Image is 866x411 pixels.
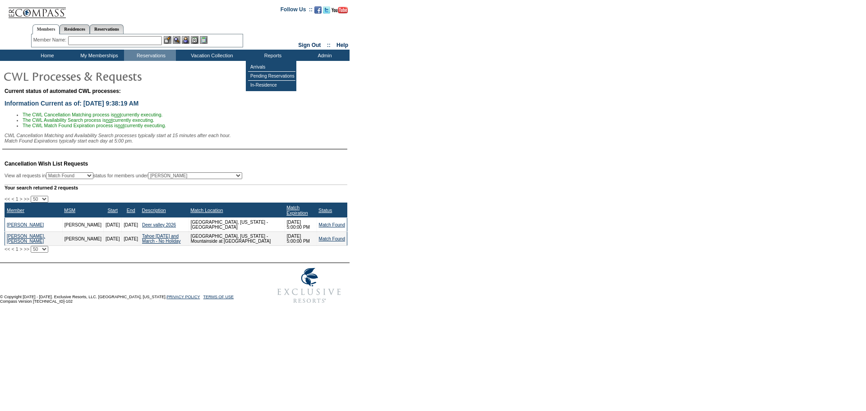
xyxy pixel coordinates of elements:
span: Information Current as of: [DATE] 9:38:19 AM [5,100,138,107]
a: Status [318,208,332,213]
a: PRIVACY POLICY [166,295,200,299]
a: End [127,208,135,213]
span: The CWL Availability Search process is currently executing. [23,117,154,123]
span: << [5,246,10,252]
td: Follow Us :: [281,5,313,16]
span: The CWL Cancellation Matching process is currently executing. [23,112,163,117]
td: [PERSON_NAME] [62,232,103,246]
img: Subscribe to our YouTube Channel [332,7,348,14]
span: > [20,196,23,202]
td: Pending Reservations [248,72,295,81]
td: Arrivals [248,63,295,72]
u: not [114,112,121,117]
div: Your search returned 2 requests [5,185,347,190]
td: Home [20,50,72,61]
a: Tahoe [DATE] and March - No Holiday [142,234,181,244]
td: Admin [298,50,350,61]
a: [PERSON_NAME] [7,222,44,227]
td: Reports [246,50,298,61]
span: < [11,246,14,252]
td: [GEOGRAPHIC_DATA], [US_STATE] - Mountainside at [GEOGRAPHIC_DATA] [189,232,285,246]
span: >> [24,246,29,252]
td: [DATE] [122,232,140,246]
a: Start [107,208,118,213]
a: Subscribe to our YouTube Channel [332,9,348,14]
span: < [11,196,14,202]
a: Become our fan on Facebook [314,9,322,14]
a: [PERSON_NAME], [PERSON_NAME] [7,234,45,244]
div: View all requests in status for members under [5,172,242,179]
span: Cancellation Wish List Requests [5,161,88,167]
a: Match Found [319,236,345,241]
a: TERMS OF USE [203,295,234,299]
td: [GEOGRAPHIC_DATA], [US_STATE] - [GEOGRAPHIC_DATA] [189,218,285,232]
img: Exclusive Resorts [269,263,350,308]
a: Member [7,208,24,213]
div: CWL Cancellation Matching and Availability Search processes typically start at 15 minutes after e... [5,133,347,143]
img: Reservations [191,36,198,44]
a: MSM [64,208,75,213]
td: [DATE] [104,218,122,232]
span: Current status of automated CWL processes: [5,88,121,94]
a: Help [336,42,348,48]
a: Match Expiration [286,205,308,216]
td: In-Residence [248,81,295,89]
a: Residences [60,24,90,34]
a: Members [32,24,60,34]
td: [PERSON_NAME] [62,218,103,232]
span: > [20,246,23,252]
img: Follow us on Twitter [323,6,330,14]
img: Impersonate [182,36,189,44]
td: [DATE] [104,232,122,246]
img: b_calculator.gif [200,36,207,44]
span: 1 [16,246,18,252]
a: Deer valley 2026 [142,222,176,227]
td: [DATE] [122,218,140,232]
span: 1 [16,196,18,202]
td: Reservations [124,50,176,61]
img: View [173,36,180,44]
u: not [118,123,124,128]
img: b_edit.gif [164,36,171,44]
a: Sign Out [298,42,321,48]
td: [DATE] 5:00:00 PM [285,218,317,232]
a: Description [142,208,166,213]
span: The CWL Match Found Expiration process is currently executing. [23,123,166,128]
td: My Memberships [72,50,124,61]
span: :: [327,42,331,48]
a: Follow us on Twitter [323,9,330,14]
a: Reservations [90,24,124,34]
td: Vacation Collection [176,50,246,61]
a: Match Location [190,208,223,213]
div: Member Name: [33,36,68,44]
span: << [5,196,10,202]
span: >> [24,196,29,202]
td: [DATE] 5:00:00 PM [285,232,317,246]
a: Match Found [319,222,345,227]
u: not [106,117,113,123]
img: Become our fan on Facebook [314,6,322,14]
